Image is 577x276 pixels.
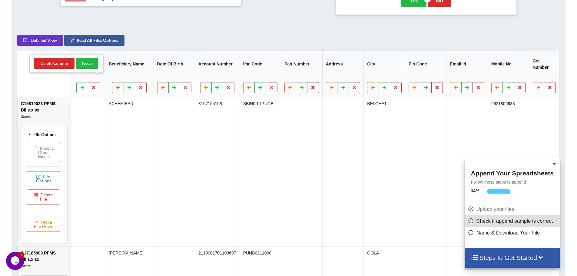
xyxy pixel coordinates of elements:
td: ACHHAIBAR [105,97,154,246]
th: Ifsc Code [240,50,281,78]
button: Detailed View [17,35,63,46]
th: Mobile No [488,50,529,78]
iframe: chat widget [6,252,25,270]
button: Import Other Sheets [27,143,60,162]
td: 9621806933 [488,97,529,246]
th: Gst Number [529,50,559,78]
h4: Append Your Spreadsheets [465,168,559,177]
td: C15810023 PFMS Bills.xlsx [18,97,71,246]
th: Beneficiary Name [105,50,154,78]
p: Check if append sample is correct [468,217,558,225]
i: Sheet1 [21,264,32,268]
th: Address [322,50,364,78]
div: File Options [23,128,65,141]
td: SBIN0RRPUGB [240,97,281,246]
p: Name & Download Your File [468,229,558,237]
h4: Steps to Get Started [471,254,553,261]
button: File Options [27,171,60,186]
p: Upload your files [468,205,558,213]
th: Email Id [446,50,488,78]
button: Read All Files Options [64,35,124,46]
th: Account Number [195,50,240,78]
button: Delete File [27,189,60,205]
th: Pan Number [281,50,323,78]
th: Pin Code [405,50,446,78]
th: Father Or Spouse Name [71,50,105,78]
td: 3107155158 [195,97,240,246]
button: Delete Column [34,58,75,69]
i: Sheet1 [21,115,32,118]
th: Date Of Birth [154,50,195,78]
button: Keep [76,58,98,69]
p: Follow these steps to append [465,179,559,185]
b: 34 % [471,188,479,193]
th: City [364,50,405,78]
button: Move File Down [27,217,60,232]
td: BELGHAT [364,97,405,246]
